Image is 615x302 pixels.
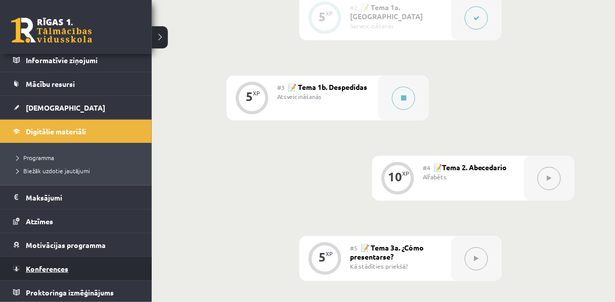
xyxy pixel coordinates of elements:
span: Konferences [26,264,68,273]
span: 📝 Tema 1a. [GEOGRAPHIC_DATA] [350,3,423,21]
div: 10 [388,173,402,182]
div: Sasveicināšanās [350,21,444,30]
a: Motivācijas programma [13,233,139,257]
div: XP [326,11,333,16]
span: Mācību resursi [26,79,75,88]
a: Informatīvie ziņojumi [13,48,139,72]
div: Alfabēts [423,173,516,182]
div: 5 [319,253,326,262]
a: Digitālie materiāli [13,120,139,143]
a: [DEMOGRAPHIC_DATA] [13,96,139,119]
a: Maksājumi [13,186,139,209]
a: Atzīmes [13,210,139,233]
legend: Maksājumi [26,186,139,209]
span: Digitālie materiāli [26,127,86,136]
div: XP [326,251,333,257]
span: [DEMOGRAPHIC_DATA] [26,103,105,112]
span: #5 [350,244,358,253]
span: Proktoringa izmēģinājums [26,288,114,297]
span: Motivācijas programma [26,240,106,249]
legend: Informatīvie ziņojumi [26,48,139,72]
div: XP [402,171,409,177]
span: #3 [277,84,285,92]
a: Biežāk uzdotie jautājumi [13,166,142,175]
span: Biežāk uzdotie jautājumi [13,167,90,175]
div: Kā stādīties priekšā? [350,262,444,271]
span: 📝 Tema 1b. Despedidas [288,83,367,92]
a: Rīgas 1. Tālmācības vidusskola [11,18,92,43]
span: Programma [13,154,54,162]
span: #4 [423,164,430,172]
span: Atzīmes [26,217,53,226]
div: 5 [319,12,326,21]
a: Programma [13,153,142,162]
div: XP [253,91,260,96]
a: Mācību resursi [13,72,139,95]
span: 📝Tema 2. Abecedario [433,163,507,172]
span: 📝 Tema 3a. ¿Cómo presentarse? [350,243,424,262]
div: Atsveicināšanās [277,92,371,102]
a: Konferences [13,257,139,280]
div: 5 [246,92,253,102]
span: #2 [350,4,358,12]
